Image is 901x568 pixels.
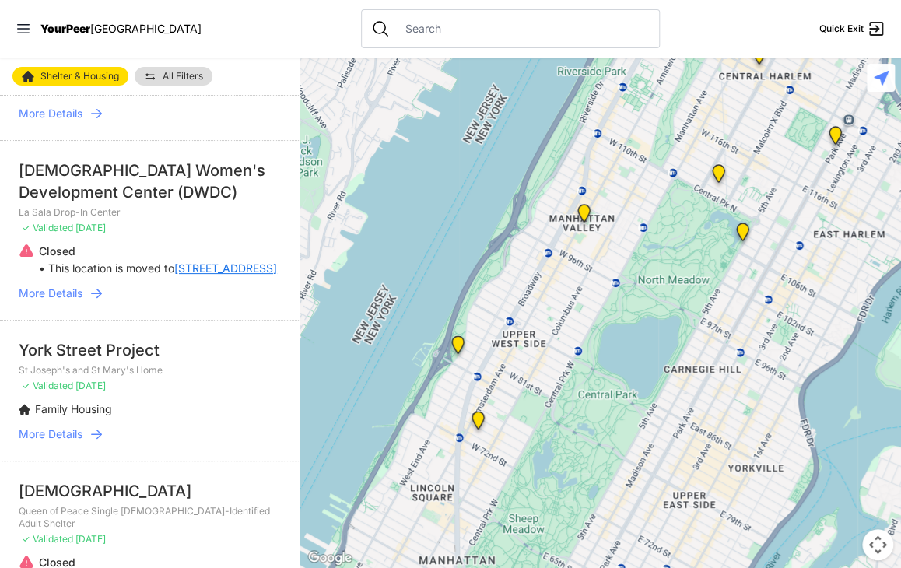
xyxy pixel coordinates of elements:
a: All Filters [135,67,212,86]
div: [DEMOGRAPHIC_DATA] [19,480,282,502]
div: [DEMOGRAPHIC_DATA] Women's Development Center (DWDC) [19,160,282,203]
div: Bailey House, Inc. [826,126,845,151]
p: St Joseph's and St Mary's Home [19,364,282,377]
span: Quick Exit [819,23,864,35]
input: Search [396,21,650,37]
div: Trinity Lutheran Church [574,204,594,229]
span: More Details [19,106,82,121]
span: More Details [19,426,82,442]
div: Hamilton Senior Center [468,411,488,436]
span: [GEOGRAPHIC_DATA] [90,22,202,35]
div: Administrative Office, No Walk-Ins [448,335,468,360]
a: YourPeer[GEOGRAPHIC_DATA] [40,24,202,33]
span: All Filters [163,72,203,81]
a: More Details [19,106,282,121]
span: YourPeer [40,22,90,35]
span: More Details [19,286,82,301]
a: Open this area in Google Maps (opens a new window) [304,548,356,568]
a: More Details [19,286,282,301]
p: Closed [39,244,277,259]
span: ✓ Validated [22,380,73,391]
p: Queen of Peace Single [DEMOGRAPHIC_DATA]-Identified Adult Shelter [19,505,282,530]
a: [STREET_ADDRESS] [174,261,277,276]
div: York Street Project [19,339,282,361]
a: More Details [19,426,282,442]
div: 820 MRT Residential Chemical Dependence Treatment Program [709,164,728,189]
span: ✓ Validated [22,533,73,545]
p: La Sala Drop-In Center [19,206,282,219]
span: [DATE] [75,533,106,545]
img: Google [304,548,356,568]
a: Shelter & Housing [12,67,128,86]
span: Shelter & Housing [40,72,119,81]
span: Family Housing [35,402,112,415]
p: • This location is moved to [39,261,277,276]
span: [DATE] [75,222,106,233]
span: ✓ Validated [22,222,73,233]
span: [DATE] [75,380,106,391]
a: Quick Exit [819,19,885,38]
button: Map camera controls [862,529,893,560]
div: Uptown/Harlem DYCD Youth Drop-in Center [749,46,769,71]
